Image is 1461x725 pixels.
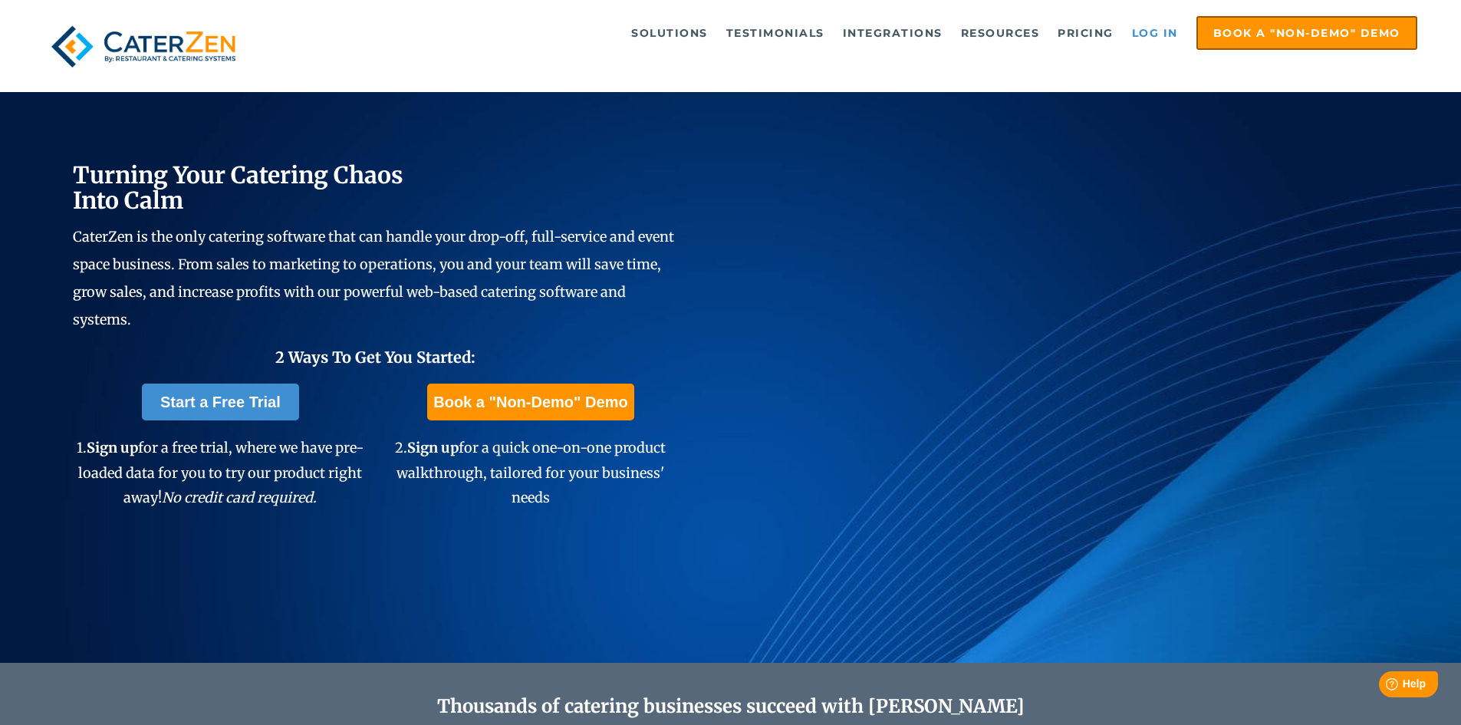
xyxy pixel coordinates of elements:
a: Solutions [624,18,716,48]
a: Integrations [835,18,950,48]
a: Testimonials [719,18,832,48]
a: Log in [1124,18,1186,48]
div: Navigation Menu [278,16,1417,50]
span: CaterZen is the only catering software that can handle your drop-off, full-service and event spac... [73,228,674,328]
h2: Thousands of catering businesses succeed with [PERSON_NAME] [146,696,1315,718]
iframe: Help widget launcher [1324,665,1444,708]
img: caterzen [44,16,243,77]
a: Book a "Non-Demo" Demo [1196,16,1417,50]
span: Sign up [87,439,138,456]
a: Pricing [1050,18,1121,48]
span: 2 Ways To Get You Started: [275,348,475,367]
em: No credit card required. [162,489,317,506]
span: 2. for a quick one-on-one product walkthrough, tailored for your business' needs [395,439,666,506]
a: Book a "Non-Demo" Demo [427,384,633,420]
span: Turning Your Catering Chaos Into Calm [73,160,403,215]
span: Sign up [407,439,459,456]
a: Resources [953,18,1048,48]
span: 1. for a free trial, where we have pre-loaded data for you to try our product right away! [77,439,364,506]
a: Start a Free Trial [142,384,299,420]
